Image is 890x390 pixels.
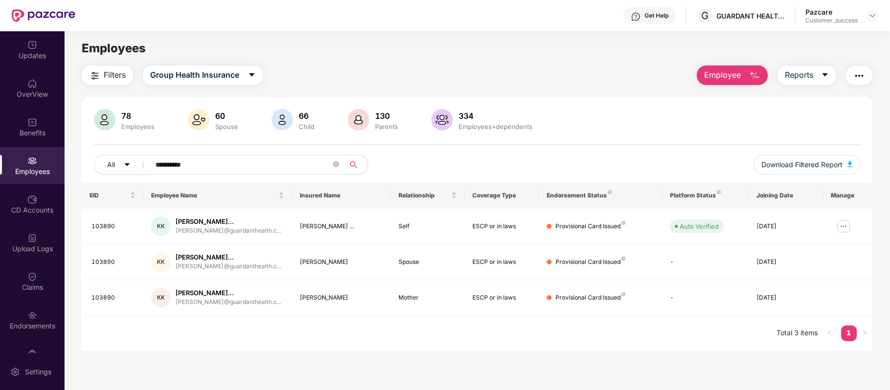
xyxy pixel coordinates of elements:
div: [PERSON_NAME]... [176,217,281,226]
th: Insured Name [292,182,391,209]
img: svg+xml;base64,PHN2ZyBpZD0iTXlfT3JkZXJzIiBkYXRhLW5hbWU9Ik15IE9yZGVycyIgeG1sbnM9Imh0dHA6Ly93d3cudz... [27,349,37,359]
div: Provisional Card Issued [556,258,625,267]
img: svg+xml;base64,PHN2ZyB4bWxucz0iaHR0cDovL3d3dy53My5vcmcvMjAwMC9zdmciIHdpZHRoPSI4IiBoZWlnaHQ9IjgiIH... [608,190,612,194]
div: Settings [22,367,54,377]
div: [PERSON_NAME]@guardanthealth.c... [176,298,281,307]
div: 103890 [91,258,135,267]
img: svg+xml;base64,PHN2ZyBpZD0iRHJvcGRvd24tMzJ4MzIiIHhtbG5zPSJodHRwOi8vd3d3LnczLm9yZy8yMDAwL3N2ZyIgd2... [868,12,876,20]
button: Employee [697,65,768,85]
span: G [701,10,709,22]
div: Employees [119,123,156,130]
div: Platform Status [670,192,741,199]
img: svg+xml;base64,PHN2ZyB4bWxucz0iaHR0cDovL3d3dy53My5vcmcvMjAwMC9zdmciIHhtbG5zOnhsaW5rPSJodHRwOi8vd3... [348,109,369,130]
div: Pazcare [805,7,858,17]
img: svg+xml;base64,PHN2ZyB4bWxucz0iaHR0cDovL3d3dy53My5vcmcvMjAwMC9zdmciIHdpZHRoPSI4IiBoZWlnaHQ9IjgiIH... [622,292,625,296]
div: [PERSON_NAME]... [176,288,281,298]
img: svg+xml;base64,PHN2ZyBpZD0iRW1wbG95ZWVzIiB4bWxucz0iaHR0cDovL3d3dy53My5vcmcvMjAwMC9zdmciIHdpZHRoPS... [27,156,37,166]
div: ESCP or in laws [472,258,531,267]
img: svg+xml;base64,PHN2ZyB4bWxucz0iaHR0cDovL3d3dy53My5vcmcvMjAwMC9zdmciIHdpZHRoPSIyNCIgaGVpZ2h0PSIyNC... [89,70,101,82]
div: 130 [373,111,400,121]
button: Reportscaret-down [778,65,836,85]
img: manageButton [836,218,851,234]
div: [DATE] [756,222,815,231]
img: svg+xml;base64,PHN2ZyBpZD0iSG9tZSIgeG1sbnM9Imh0dHA6Ly93d3cudzMub3JnLzIwMDAvc3ZnIiB3aWR0aD0iMjAiIG... [27,79,37,88]
span: left [826,330,832,336]
span: Relationship [399,192,450,199]
td: - [662,280,749,316]
div: Provisional Card Issued [556,293,625,303]
img: svg+xml;base64,PHN2ZyB4bWxucz0iaHR0cDovL3d3dy53My5vcmcvMjAwMC9zdmciIHhtbG5zOnhsaW5rPSJodHRwOi8vd3... [94,109,115,130]
td: - [662,244,749,280]
button: Filters [82,65,133,85]
div: KK [151,217,171,236]
span: caret-down [821,71,829,80]
span: right [862,330,868,336]
div: [PERSON_NAME]@guardanthealth.c... [176,262,281,271]
div: KK [151,288,171,307]
button: right [857,325,872,341]
img: svg+xml;base64,PHN2ZyBpZD0iQ0RfQWNjb3VudHMiIGRhdGEtbmFtZT0iQ0QgQWNjb3VudHMiIHhtbG5zPSJodHRwOi8vd3... [27,195,37,204]
button: Allcaret-down [94,155,154,174]
span: close-circle [333,160,339,170]
span: Employee [704,69,741,81]
li: 1 [841,325,857,341]
div: Employees+dependents [457,123,534,130]
img: svg+xml;base64,PHN2ZyB4bWxucz0iaHR0cDovL3d3dy53My5vcmcvMjAwMC9zdmciIHdpZHRoPSIyNCIgaGVpZ2h0PSIyNC... [853,70,865,82]
span: Download Filtered Report [761,159,843,170]
div: 60 [213,111,240,121]
span: caret-down [124,161,131,169]
div: 66 [297,111,316,121]
button: Group Health Insurancecaret-down [143,65,263,85]
th: EID [82,182,143,209]
button: left [822,325,837,341]
div: Self [399,222,457,231]
div: Provisional Card Issued [556,222,625,231]
div: Auto Verified [680,221,719,231]
span: close-circle [333,161,339,167]
div: Get Help [645,12,668,20]
img: svg+xml;base64,PHN2ZyBpZD0iQmVuZWZpdHMiIHhtbG5zPSJodHRwOi8vd3d3LnczLm9yZy8yMDAwL3N2ZyIgd2lkdGg9Ij... [27,117,37,127]
li: Previous Page [822,325,837,341]
div: 334 [457,111,534,121]
div: Child [297,123,316,130]
div: KK [151,252,171,272]
div: ESCP or in laws [472,222,531,231]
span: search [344,161,363,169]
div: [PERSON_NAME] ... [300,222,383,231]
img: svg+xml;base64,PHN2ZyB4bWxucz0iaHR0cDovL3d3dy53My5vcmcvMjAwMC9zdmciIHdpZHRoPSI4IiBoZWlnaHQ9IjgiIH... [717,190,721,194]
div: Spouse [399,258,457,267]
span: caret-down [248,71,256,80]
img: svg+xml;base64,PHN2ZyB4bWxucz0iaHR0cDovL3d3dy53My5vcmcvMjAwMC9zdmciIHhtbG5zOnhsaW5rPSJodHRwOi8vd3... [431,109,453,130]
div: GUARDANT HEALTH INDIA PRIVATE LIMITED [716,11,785,21]
div: Spouse [213,123,240,130]
button: Download Filtered Report [754,155,860,174]
span: Filters [104,69,126,81]
th: Coverage Type [465,182,539,209]
div: ESCP or in laws [472,293,531,303]
a: 1 [841,325,857,340]
span: Employees [82,41,146,55]
div: Mother [399,293,457,303]
div: [DATE] [756,258,815,267]
div: [PERSON_NAME]... [176,253,281,262]
div: Parents [373,123,400,130]
div: 103890 [91,222,135,231]
div: [PERSON_NAME] [300,258,383,267]
div: Endorsement Status [547,192,655,199]
th: Relationship [391,182,465,209]
img: svg+xml;base64,PHN2ZyBpZD0iVXBkYXRlZCIgeG1sbnM9Imh0dHA6Ly93d3cudzMub3JnLzIwMDAvc3ZnIiB3aWR0aD0iMj... [27,40,37,50]
button: search [344,155,368,174]
span: Group Health Insurance [150,69,239,81]
li: Next Page [857,325,872,341]
span: Employee Name [151,192,276,199]
span: EID [89,192,128,199]
div: [DATE] [756,293,815,303]
span: Reports [785,69,813,81]
img: svg+xml;base64,PHN2ZyBpZD0iRW5kb3JzZW1lbnRzIiB4bWxucz0iaHR0cDovL3d3dy53My5vcmcvMjAwMC9zdmciIHdpZH... [27,310,37,320]
img: svg+xml;base64,PHN2ZyBpZD0iVXBsb2FkX0xvZ3MiIGRhdGEtbmFtZT0iVXBsb2FkIExvZ3MiIHhtbG5zPSJodHRwOi8vd3... [27,233,37,243]
img: svg+xml;base64,PHN2ZyBpZD0iSGVscC0zMngzMiIgeG1sbnM9Imh0dHA6Ly93d3cudzMub3JnLzIwMDAvc3ZnIiB3aWR0aD... [631,12,641,22]
li: Total 3 items [777,325,818,341]
div: 78 [119,111,156,121]
img: svg+xml;base64,PHN2ZyB4bWxucz0iaHR0cDovL3d3dy53My5vcmcvMjAwMC9zdmciIHdpZHRoPSI4IiBoZWlnaHQ9IjgiIH... [622,257,625,260]
img: svg+xml;base64,PHN2ZyB4bWxucz0iaHR0cDovL3d3dy53My5vcmcvMjAwMC9zdmciIHhtbG5zOnhsaW5rPSJodHRwOi8vd3... [749,70,760,82]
